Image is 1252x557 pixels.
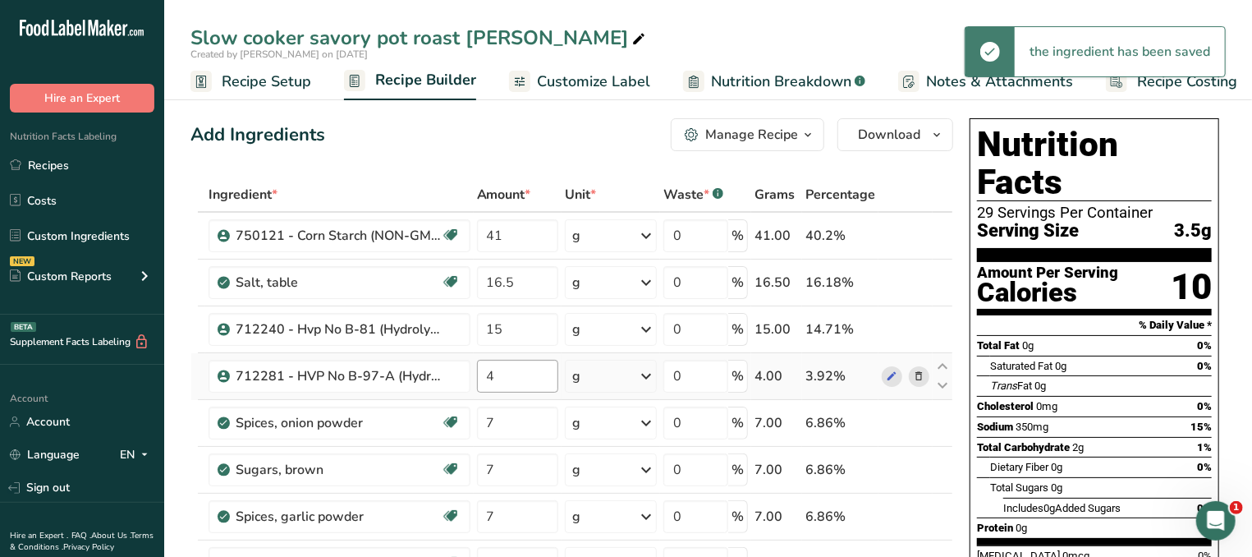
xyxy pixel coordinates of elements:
[977,441,1070,453] span: Total Carbohydrate
[209,185,277,205] span: Ingredient
[572,226,580,246] div: g
[236,226,441,246] div: 750121 - Corn Starch (NON-GMO)
[990,481,1048,494] span: Total Sugars
[537,71,650,93] span: Customize Label
[671,118,824,151] button: Manage Recipe
[190,122,325,149] div: Add Ingredients
[375,69,476,91] span: Recipe Builder
[805,226,875,246] div: 40.2%
[977,221,1079,242] span: Serving Size
[805,507,875,527] div: 6.86%
[1196,501,1236,541] iframe: Intercom live chat
[1043,502,1055,514] span: 0g
[11,322,36,332] div: BETA
[236,320,441,339] div: 712240 - Hvp No B-81 (Hydrolyzed Soy Protein)
[236,366,441,386] div: 712281 - HVP No B-97-A (Hydrolyzed Soy Protein)
[509,63,650,100] a: Customize Label
[1174,221,1212,242] span: 3.5g
[572,320,580,339] div: g
[1197,461,1212,473] span: 0%
[1137,71,1237,93] span: Recipe Costing
[1197,441,1212,453] span: 1%
[977,265,1118,281] div: Amount Per Serving
[344,62,476,101] a: Recipe Builder
[805,320,875,339] div: 14.71%
[236,413,441,433] div: Spices, onion powder
[1036,400,1057,412] span: 0mg
[572,413,580,433] div: g
[805,273,875,292] div: 16.18%
[1230,501,1243,514] span: 1
[683,63,865,100] a: Nutrition Breakdown
[10,440,80,469] a: Language
[190,23,649,53] div: Slow cooker savory pot roast [PERSON_NAME]
[754,273,799,292] div: 16.50
[565,185,596,205] span: Unit
[572,366,580,386] div: g
[990,380,1017,392] i: Trans
[977,126,1212,201] h1: Nutrition Facts
[1171,265,1212,309] div: 10
[754,413,799,433] div: 7.00
[10,84,154,113] button: Hire an Expert
[926,71,1073,93] span: Notes & Attachments
[91,530,131,541] a: About Us .
[1190,421,1212,433] span: 15%
[10,256,34,266] div: NEW
[805,413,875,433] div: 6.86%
[1197,400,1212,412] span: 0%
[1022,339,1034,352] span: 0g
[1015,27,1225,76] div: the ingredient has been saved
[1072,441,1084,453] span: 2g
[1197,339,1212,352] span: 0%
[754,185,795,205] span: Grams
[71,530,91,541] a: FAQ .
[10,530,154,553] a: Terms & Conditions .
[1051,461,1062,473] span: 0g
[1034,380,1046,392] span: 0g
[190,48,368,61] span: Created by [PERSON_NAME] on [DATE]
[754,460,799,480] div: 7.00
[898,63,1073,100] a: Notes & Attachments
[977,522,1013,534] span: Protein
[1051,481,1062,494] span: 0g
[10,268,112,285] div: Custom Reports
[1003,502,1121,514] span: Includes Added Sugars
[977,421,1013,433] span: Sodium
[63,541,114,553] a: Privacy Policy
[236,507,441,527] div: Spices, garlic powder
[977,205,1212,221] div: 29 Servings Per Container
[837,118,953,151] button: Download
[572,460,580,480] div: g
[977,400,1034,412] span: Cholesterol
[754,226,799,246] div: 41.00
[120,445,154,465] div: EN
[754,366,799,386] div: 4.00
[754,507,799,527] div: 7.00
[663,185,723,205] div: Waste
[236,460,441,480] div: Sugars, brown
[805,185,875,205] span: Percentage
[990,461,1048,473] span: Dietary Fiber
[1016,421,1048,433] span: 350mg
[572,507,580,527] div: g
[805,366,875,386] div: 3.92%
[1055,360,1066,372] span: 0g
[977,281,1118,305] div: Calories
[977,315,1212,335] section: % Daily Value *
[711,71,851,93] span: Nutrition Breakdown
[1016,522,1027,534] span: 0g
[754,320,799,339] div: 15.00
[705,125,798,145] div: Manage Recipe
[977,339,1020,352] span: Total Fat
[805,460,875,480] div: 6.86%
[1197,360,1212,372] span: 0%
[990,360,1053,372] span: Saturated Fat
[190,63,311,100] a: Recipe Setup
[572,273,580,292] div: g
[1106,63,1237,100] a: Recipe Costing
[477,185,531,205] span: Amount
[858,125,920,145] span: Download
[236,273,441,292] div: Salt, table
[10,530,68,541] a: Hire an Expert .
